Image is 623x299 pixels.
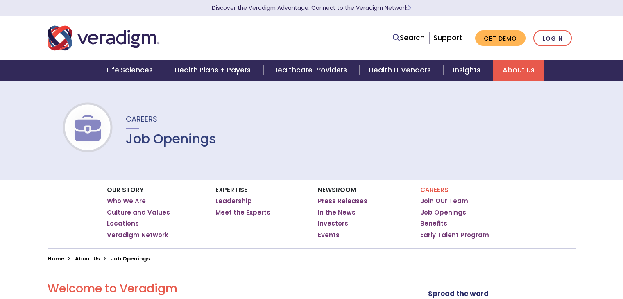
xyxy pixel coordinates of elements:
a: Leadership [215,197,252,205]
a: Discover the Veradigm Advantage: Connect to the Veradigm NetworkLearn More [212,4,411,12]
a: Job Openings [420,208,466,217]
a: Search [393,32,425,43]
a: Health Plans + Payers [165,60,263,81]
a: Life Sciences [97,60,165,81]
a: Investors [318,220,348,228]
a: Health IT Vendors [359,60,443,81]
a: Login [533,30,572,47]
a: Events [318,231,340,239]
a: Home [48,255,64,263]
a: Press Releases [318,197,367,205]
a: Get Demo [475,30,526,46]
a: Early Talent Program [420,231,489,239]
span: Learn More [408,4,411,12]
h1: Job Openings [126,131,216,147]
a: About Us [493,60,544,81]
a: Insights [443,60,493,81]
a: Healthcare Providers [263,60,359,81]
h2: Welcome to Veradigm [48,282,382,296]
img: Veradigm logo [48,25,160,52]
a: Veradigm Network [107,231,168,239]
a: Culture and Values [107,208,170,217]
a: In the News [318,208,356,217]
a: Join Our Team [420,197,468,205]
a: Locations [107,220,139,228]
a: Who We Are [107,197,146,205]
span: Careers [126,114,157,124]
a: Meet the Experts [215,208,270,217]
strong: Spread the word [428,289,489,299]
a: About Us [75,255,100,263]
a: Benefits [420,220,447,228]
a: Support [433,33,462,43]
